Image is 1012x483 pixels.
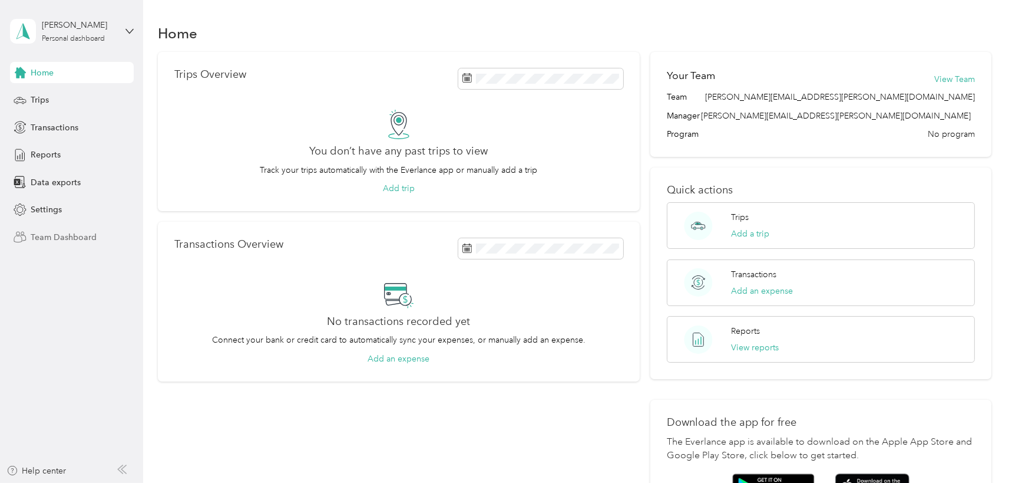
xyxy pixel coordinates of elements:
p: Connect your bank or credit card to automatically sync your expenses, or manually add an expense. [212,334,586,346]
button: Add an expense [368,353,429,365]
p: Reports [731,325,760,337]
h1: Home [158,27,197,40]
p: Trips [731,211,749,224]
p: Quick actions [667,184,975,196]
p: Trips Overview [174,68,246,81]
button: View Team [934,73,975,86]
span: Team [667,91,687,103]
span: No program [928,128,975,140]
span: Reports [31,149,61,161]
span: Team Dashboard [31,231,97,244]
span: [PERSON_NAME][EMAIL_ADDRESS][PERSON_NAME][DOMAIN_NAME] [701,111,971,121]
span: Manager [667,110,700,122]
span: Program [667,128,699,140]
span: Transactions [31,121,78,134]
span: Settings [31,203,62,216]
span: Data exports [31,176,81,189]
h2: You don’t have any past trips to view [309,145,488,157]
span: [PERSON_NAME][EMAIL_ADDRESS][PERSON_NAME][DOMAIN_NAME] [705,91,975,103]
span: Home [31,67,54,79]
p: Transactions Overview [174,238,283,251]
button: View reports [731,341,779,354]
p: Transactions [731,268,776,281]
div: [PERSON_NAME] [42,19,115,31]
button: Add a trip [731,228,769,240]
p: The Everlance app is available to download on the Apple App Store and Google Play Store, click be... [667,435,975,464]
button: Add trip [383,182,415,195]
p: Download the app for free [667,416,975,429]
button: Help center [6,465,67,477]
iframe: Everlance-gr Chat Button Frame [946,417,1012,483]
h2: No transactions recorded yet [327,316,470,328]
span: Trips [31,94,49,106]
div: Personal dashboard [42,35,105,42]
button: Add an expense [731,285,793,297]
p: Track your trips automatically with the Everlance app or manually add a trip [260,164,537,176]
h2: Your Team [667,68,715,83]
